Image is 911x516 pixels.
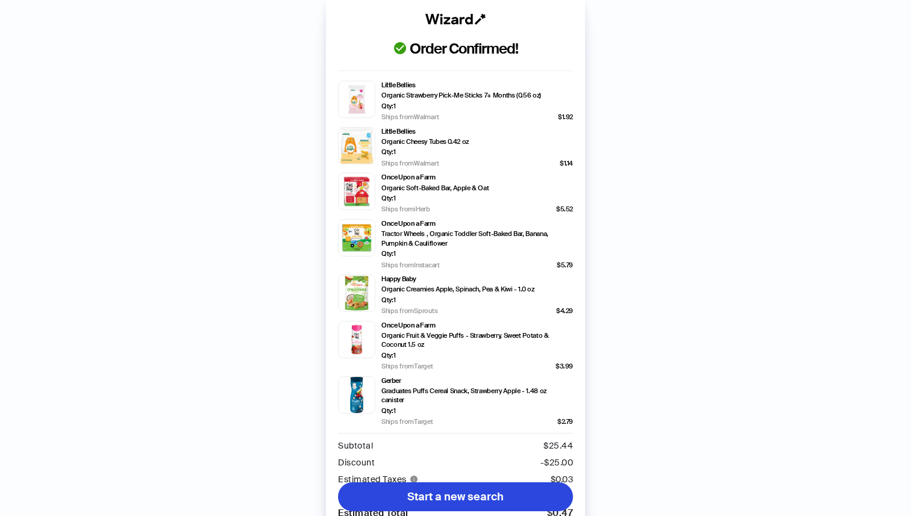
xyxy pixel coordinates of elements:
span: $2.79 [557,417,573,426]
img: shopping [338,376,375,414]
span: Ships from iHerb [381,204,430,214]
span: Graduates Puffs Cereal Snack, Strawberry Apple - 1.48 oz canister [381,387,551,405]
span: Organic Strawberry Pick-Me Sticks 7+ Months (0.56 oz) [381,91,541,100]
span: Qty: 1 [381,148,395,157]
span: Little Bellies [381,81,415,90]
span: $3.99 [556,362,573,371]
span: Qty: 1 [381,406,395,415]
span: Ships from Walmart [381,112,439,122]
span: Once Upon a Farm [381,219,436,228]
span: Ships from Target [381,417,433,426]
span: $5.52 [556,205,573,214]
span: $1.14 [560,159,573,168]
div: Discount [338,458,375,468]
span: Once Upon a Farm [381,173,436,182]
span: Ships from Walmart [381,158,439,168]
div: -$ 25.00 [540,458,574,468]
span: Organic Soft-Baked Bar, Apple & Oat [381,184,489,193]
span: Qty: 1 [381,194,395,203]
span: Gerber [381,376,401,385]
img: shopping [338,173,375,210]
span: Qty: 1 [381,102,395,111]
span: Organic Creamies Apple, Spinach, Pea & Kiwi - 1.0 oz [381,285,534,294]
img: shopping [338,275,375,312]
img: shopping [338,321,375,358]
span: Little Bellies [381,127,415,136]
span: $1.92 [558,113,573,122]
div: $ 25.44 [543,441,573,451]
span: Once Upon a Farm [381,321,436,330]
span: Ships from Target [381,361,433,371]
span: $5.79 [557,261,573,270]
span: Order Confirmed! [393,39,519,61]
span: Happy Baby [381,275,416,284]
span: Qty: 1 [381,296,395,305]
img: shopping [338,81,375,118]
div: Subtotal [338,441,373,451]
span: Organic Fruit & Veggie Puffs - Strawberry, Sweet Potato & Coconut 1.5 oz [381,331,549,350]
span: Organic Cheesy Tubes 0.42 oz [381,137,469,146]
span: Ships from Sprouts [381,306,437,316]
img: shopping [338,219,375,256]
span: Ships from Instacart [381,260,440,270]
span: Tractor Wheels , Organic Toddler Soft-Baked Bar, Banana, Pumpkin & Cauliflower [381,229,551,248]
button: Start a new search [338,482,573,511]
span: Qty: 1 [381,351,395,360]
span: Qty: 1 [381,249,395,258]
span: Start a new search [407,490,504,504]
span: $4.29 [556,306,573,316]
img: shopping [338,127,375,164]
